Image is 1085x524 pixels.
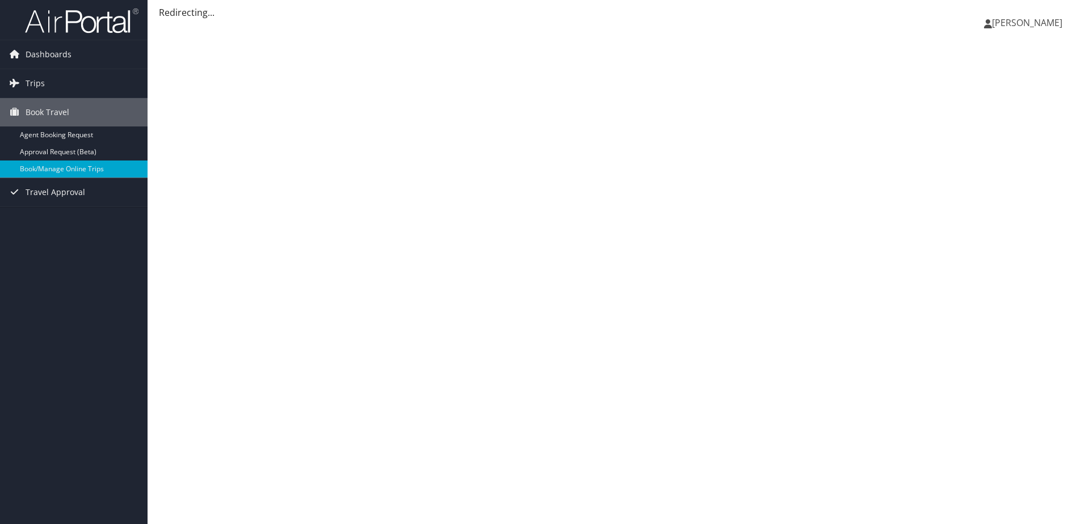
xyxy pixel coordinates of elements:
[159,6,1074,19] div: Redirecting...
[25,7,138,34] img: airportal-logo.png
[26,178,85,206] span: Travel Approval
[26,98,69,126] span: Book Travel
[26,40,72,69] span: Dashboards
[984,6,1074,40] a: [PERSON_NAME]
[26,69,45,98] span: Trips
[992,16,1062,29] span: [PERSON_NAME]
